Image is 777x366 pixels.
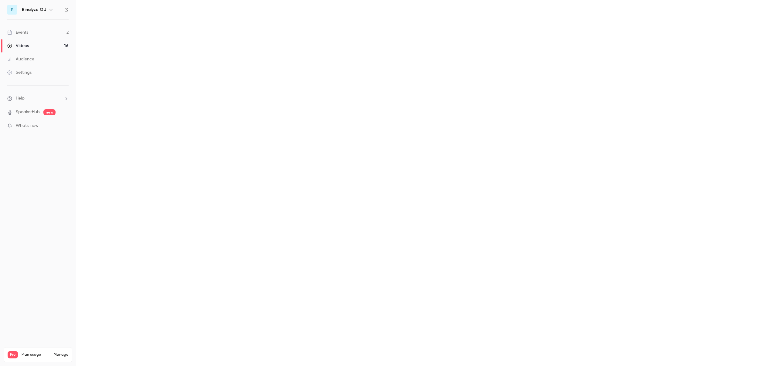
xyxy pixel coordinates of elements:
a: SpeakerHub [16,109,40,115]
span: new [43,109,56,115]
span: Pro [8,351,18,358]
iframe: Noticeable Trigger [61,123,69,129]
span: Help [16,95,25,102]
h6: Binalyze OU [22,7,46,13]
div: Audience [7,56,34,62]
span: Plan usage [22,352,50,357]
a: Manage [54,352,68,357]
div: Videos [7,43,29,49]
li: help-dropdown-opener [7,95,69,102]
div: Events [7,29,28,36]
div: Settings [7,69,32,76]
span: What's new [16,123,39,129]
span: B [11,7,14,13]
